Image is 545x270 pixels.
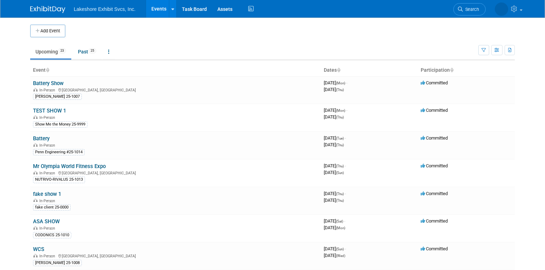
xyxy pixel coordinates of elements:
[345,191,346,196] span: -
[33,121,87,128] div: Show Me the Money 25-9999
[33,232,71,238] div: CODONICS 25-1010
[324,142,344,147] span: [DATE]
[30,25,65,37] button: Add Event
[33,191,61,197] a: fake show 1
[345,135,346,141] span: -
[58,48,66,53] span: 23
[73,45,101,58] a: Past25
[450,67,453,73] a: Sort by Participation Type
[453,3,486,15] a: Search
[336,164,344,168] span: (Thu)
[33,135,50,142] a: Battery
[33,246,44,252] a: WCS
[33,80,64,86] a: Battery Show
[324,218,345,224] span: [DATE]
[324,163,346,168] span: [DATE]
[337,67,340,73] a: Sort by Start Date
[421,80,448,85] span: Committed
[33,176,85,183] div: NUTRIVO-RIVALUS 25-1013
[33,163,106,169] a: Mr Olympia World Fitness Expo
[345,246,346,251] span: -
[39,226,57,231] span: In-Person
[324,170,344,175] span: [DATE]
[324,135,346,141] span: [DATE]
[33,218,60,225] a: ASA SHOW
[421,163,448,168] span: Committed
[324,87,344,92] span: [DATE]
[324,108,347,113] span: [DATE]
[33,171,38,174] img: In-Person Event
[88,48,96,53] span: 25
[39,199,57,203] span: In-Person
[336,254,345,258] span: (Wed)
[336,247,344,251] span: (Sun)
[30,64,321,76] th: Event
[336,226,345,230] span: (Mon)
[336,109,345,112] span: (Mon)
[324,80,347,85] span: [DATE]
[421,218,448,224] span: Committed
[463,7,479,12] span: Search
[39,88,57,92] span: In-Person
[336,171,344,175] span: (Sun)
[33,143,38,147] img: In-Person Event
[418,64,515,76] th: Participation
[421,135,448,141] span: Committed
[33,199,38,202] img: In-Person Event
[324,198,344,203] span: [DATE]
[33,254,38,257] img: In-Person Event
[321,64,418,76] th: Dates
[30,6,65,13] img: ExhibitDay
[74,6,136,12] span: Lakeshore Exhibit Svcs, Inc.
[33,253,318,258] div: [GEOGRAPHIC_DATA], [GEOGRAPHIC_DATA]
[33,260,82,266] div: [PERSON_NAME] 25-1008
[336,136,344,140] span: (Tue)
[33,149,85,155] div: Penn Engineering #25-1014
[324,253,345,258] span: [DATE]
[346,80,347,85] span: -
[345,163,346,168] span: -
[346,108,347,113] span: -
[30,45,71,58] a: Upcoming23
[33,226,38,230] img: In-Person Event
[336,88,344,92] span: (Thu)
[344,218,345,224] span: -
[33,94,82,100] div: [PERSON_NAME] 25-1007
[33,115,38,119] img: In-Person Event
[336,81,345,85] span: (Mon)
[33,108,66,114] a: TEST SHOW 1
[324,191,346,196] span: [DATE]
[336,192,344,196] span: (Thu)
[46,67,49,73] a: Sort by Event Name
[336,143,344,147] span: (Thu)
[324,246,346,251] span: [DATE]
[39,115,57,120] span: In-Person
[324,225,345,230] span: [DATE]
[324,114,344,120] span: [DATE]
[336,219,343,223] span: (Sat)
[39,171,57,175] span: In-Person
[336,199,344,202] span: (Thu)
[33,87,318,92] div: [GEOGRAPHIC_DATA], [GEOGRAPHIC_DATA]
[336,115,344,119] span: (Thu)
[421,246,448,251] span: Committed
[421,191,448,196] span: Committed
[495,2,508,16] img: MICHELLE MOYA
[33,170,318,175] div: [GEOGRAPHIC_DATA], [GEOGRAPHIC_DATA]
[33,88,38,91] img: In-Person Event
[421,108,448,113] span: Committed
[39,143,57,148] span: In-Person
[33,204,71,211] div: fake client 25-0000
[39,254,57,258] span: In-Person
